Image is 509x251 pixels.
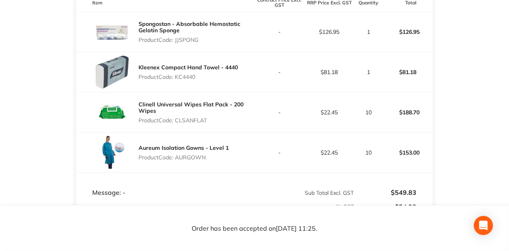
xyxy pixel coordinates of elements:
p: Product Code: JJSPONG [139,37,254,43]
p: $81.18 [305,69,354,75]
p: 1 [355,69,382,75]
p: $188.70 [383,103,432,122]
div: Open Intercom Messenger [474,216,493,235]
p: 10 [355,149,382,156]
p: $126.95 [383,22,432,41]
p: - [255,109,304,116]
p: Product Code: CLSANFLAT [139,117,254,124]
img: cjF2ampraQ [92,92,132,132]
p: - [255,29,304,35]
td: Message: - [76,173,254,197]
p: $549.83 [355,189,416,196]
p: $22.45 [305,149,354,156]
p: Product Code: AURGOWN [139,154,229,161]
a: Spongostan - Absorbable Hemostatic Gelatin Sponge [139,20,240,34]
p: - [255,149,304,156]
a: Kleenex Compact Hand Towel - 4440 [139,64,238,71]
img: MnZ3YTd6dw [92,133,132,173]
p: 10 [355,109,382,116]
img: NTJnMHdjZQ [92,12,132,52]
p: $126.95 [305,29,354,35]
p: Order has been accepted on [DATE] 11:25 . [192,225,317,232]
p: Sub Total Excl. GST [255,190,354,196]
a: Aureum Isolation Gowns - Level 1 [139,144,229,151]
a: Clinell Universal Wipes Flat Pack - 200 Wipes [139,101,244,114]
p: 1 [355,29,382,35]
p: $153.00 [383,143,432,162]
p: % GST [77,204,354,210]
p: $54.98 [355,203,416,210]
p: $22.45 [305,109,354,116]
p: Product Code: KC4440 [139,74,238,80]
img: NGxxdDd3YQ [92,52,132,92]
p: - [255,69,304,75]
p: $81.18 [383,63,432,82]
